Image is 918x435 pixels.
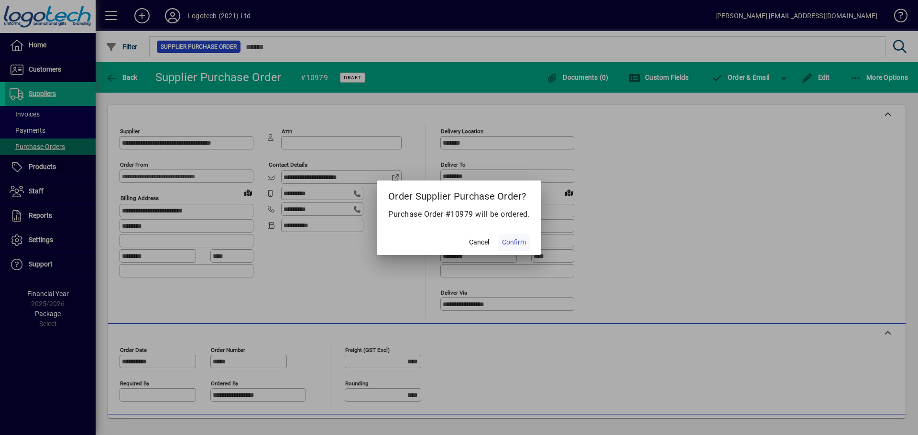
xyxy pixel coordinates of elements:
[464,234,494,251] button: Cancel
[388,209,530,220] p: Purchase Order #10979 will be ordered.
[469,237,489,247] span: Cancel
[502,237,526,247] span: Confirm
[377,180,541,208] h2: Order Supplier Purchase Order?
[498,234,530,251] button: Confirm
